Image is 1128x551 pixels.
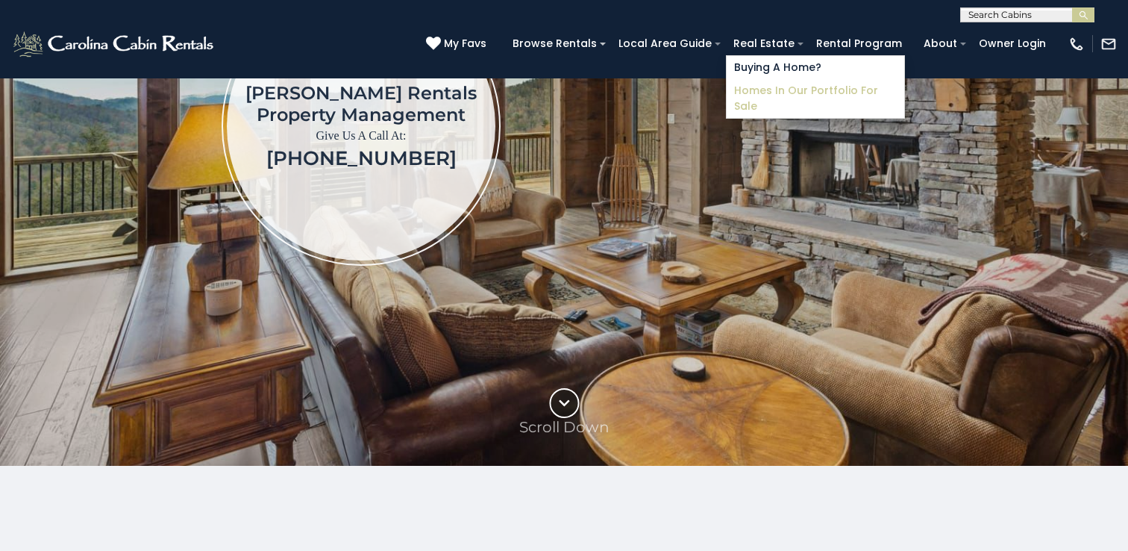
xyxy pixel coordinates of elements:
img: phone-regular-white.png [1068,36,1085,52]
a: Homes in Our Portfolio For Sale [727,79,904,118]
p: Scroll Down [519,418,610,436]
a: Local Area Guide [611,32,719,55]
h1: [PERSON_NAME] Rentals Property Management [245,82,477,125]
img: White-1-2.png [11,29,218,59]
a: Buying A Home? [727,56,904,79]
p: Give Us A Call At: [245,125,477,146]
a: Real Estate [726,32,802,55]
a: Rental Program [809,32,909,55]
a: Browse Rentals [505,32,604,55]
a: [PHONE_NUMBER] [266,146,457,170]
span: My Favs [444,36,486,52]
a: My Favs [426,36,490,52]
a: Owner Login [971,32,1053,55]
img: mail-regular-white.png [1100,36,1117,52]
a: About [916,32,965,55]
